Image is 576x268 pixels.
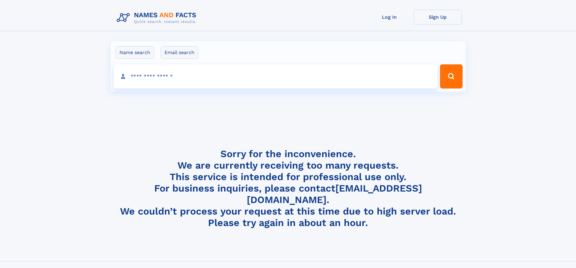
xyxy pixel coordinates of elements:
[247,182,422,205] a: [EMAIL_ADDRESS][DOMAIN_NAME]
[414,10,462,24] a: Sign Up
[114,64,438,89] input: search input
[114,10,201,26] img: Logo Names and Facts
[114,148,462,229] h4: Sorry for the inconvenience. We are currently receiving too many requests. This service is intend...
[116,46,154,59] label: Name search
[440,64,462,89] button: Search Button
[365,10,414,24] a: Log In
[161,46,198,59] label: Email search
